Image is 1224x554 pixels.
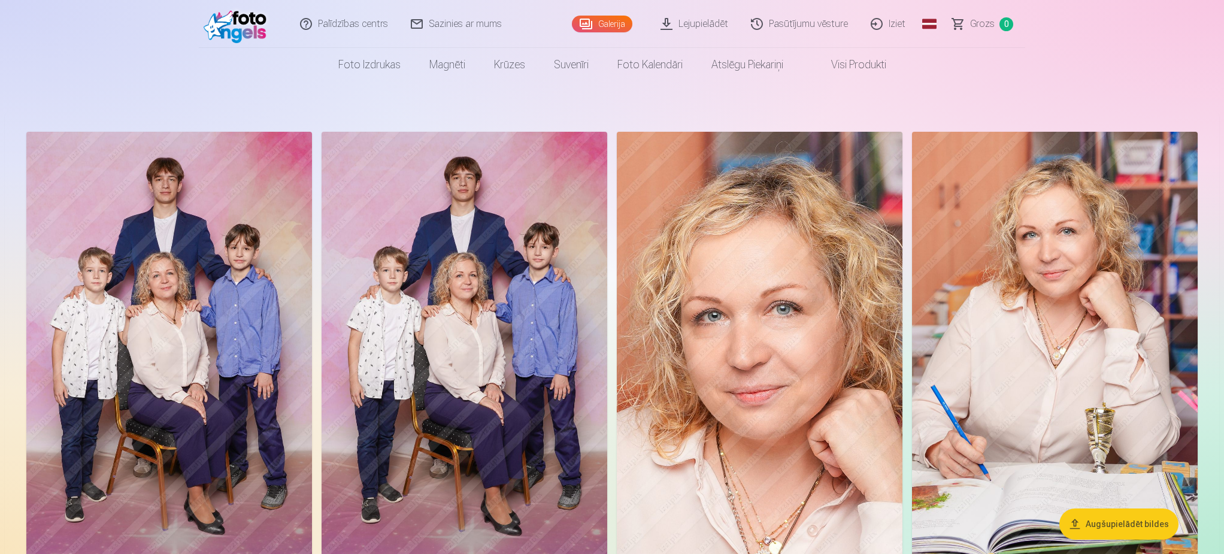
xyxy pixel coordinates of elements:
[603,48,697,81] a: Foto kalendāri
[204,5,272,43] img: /fa1
[480,48,540,81] a: Krūzes
[697,48,798,81] a: Atslēgu piekariņi
[415,48,480,81] a: Magnēti
[999,17,1013,31] span: 0
[540,48,603,81] a: Suvenīri
[572,16,632,32] a: Galerija
[324,48,415,81] a: Foto izdrukas
[970,17,995,31] span: Grozs
[1059,508,1178,540] button: Augšupielādēt bildes
[798,48,901,81] a: Visi produkti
